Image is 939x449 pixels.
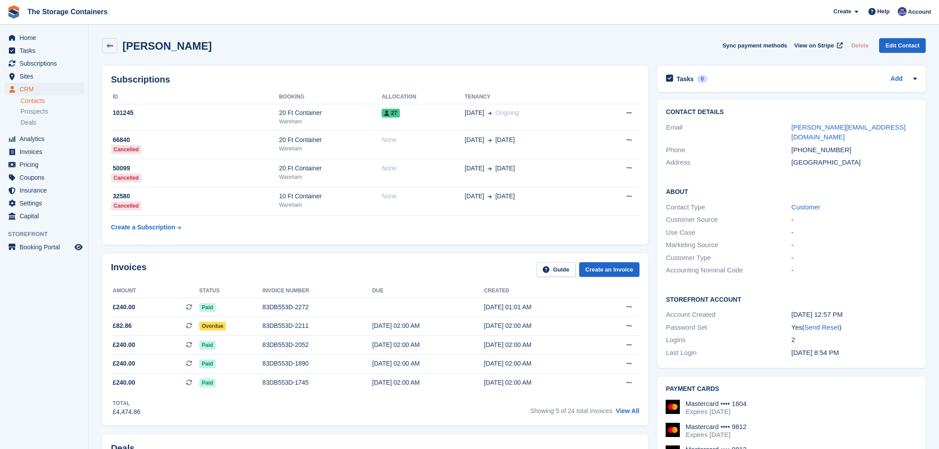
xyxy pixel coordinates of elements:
div: 101245 [111,108,279,118]
div: [DATE] 02:00 AM [372,378,484,387]
h2: Storefront Account [666,295,917,303]
span: [DATE] [465,164,484,173]
div: Wareham [279,145,382,153]
div: Expires [DATE] [686,431,747,439]
div: Cancelled [111,173,142,182]
h2: Invoices [111,262,146,277]
div: 83DB553D-2052 [262,340,372,350]
span: Account [908,8,931,16]
a: Deals [20,118,84,127]
div: 20 Ft Container [279,164,382,173]
div: Expires [DATE] [686,408,747,416]
div: 83DB553D-1890 [262,359,372,368]
span: [DATE] [465,108,484,118]
a: Create an Invoice [579,262,639,277]
button: Sync payment methods [722,38,787,53]
div: 83DB553D-2272 [262,303,372,312]
div: [GEOGRAPHIC_DATA] [791,158,917,168]
a: Guide [537,262,576,277]
div: Accounting Nominal Code [666,265,792,276]
div: Account Created [666,310,792,320]
span: Home [20,32,73,44]
div: 2 [791,335,917,345]
div: Yes [791,323,917,333]
span: £240.00 [113,359,135,368]
div: Mastercard •••• 1604 [686,400,747,408]
span: [DATE] [465,192,484,201]
span: Pricing [20,158,73,171]
div: Logins [666,335,792,345]
a: menu [4,210,84,222]
a: Create a Subscription [111,219,181,236]
a: menu [4,83,84,95]
img: stora-icon-8386f47178a22dfd0bd8f6a31ec36ba5ce8667c1dd55bd0f319d3a0aa187defe.svg [7,5,20,19]
span: Insurance [20,184,73,197]
a: menu [4,146,84,158]
span: [DATE] [495,192,515,201]
span: £240.00 [113,378,135,387]
span: Prospects [20,107,48,116]
div: Customer Source [666,215,792,225]
button: Delete [848,38,872,53]
a: Add [891,74,903,84]
span: Ongoing [495,109,519,116]
div: 10 Ft Container [279,192,382,201]
span: Overdue [199,322,226,331]
a: Edit Contact [879,38,926,53]
a: menu [4,133,84,145]
a: Send Reset [805,323,839,331]
div: - [791,215,917,225]
div: Wareham [279,201,382,209]
span: Create [833,7,851,16]
span: Storefront [8,230,88,239]
div: [DATE] 02:00 AM [484,359,596,368]
th: Booking [279,90,382,104]
div: 0 [697,75,707,83]
div: Wareham [279,173,382,181]
span: £82.86 [113,321,132,331]
div: [DATE] 02:00 AM [372,321,484,331]
div: 20 Ft Container [279,135,382,145]
h2: Subscriptions [111,75,639,85]
th: Amount [111,284,199,298]
img: Mastercard Logo [666,400,680,414]
div: 50099 [111,164,279,173]
div: [DATE] 02:00 AM [484,378,596,387]
span: [DATE] [465,135,484,145]
div: Create a Subscription [111,223,175,232]
span: Paid [199,303,216,312]
span: 27 [382,109,399,118]
th: Tenancy [465,90,595,104]
div: Contact Type [666,202,792,213]
a: menu [4,241,84,253]
div: Customer Type [666,253,792,263]
a: menu [4,44,84,57]
h2: Tasks [677,75,694,83]
div: 83DB553D-2211 [262,321,372,331]
span: £240.00 [113,340,135,350]
h2: Contact Details [666,109,917,116]
div: £4,474.86 [113,407,140,417]
span: [DATE] [495,164,515,173]
img: Dan Excell [898,7,907,16]
span: Booking Portal [20,241,73,253]
div: 66840 [111,135,279,145]
div: [PHONE_NUMBER] [791,145,917,155]
span: Paid [199,341,216,350]
a: The Storage Containers [24,4,111,19]
span: Deals [20,118,36,127]
div: Use Case [666,228,792,238]
h2: Payment cards [666,386,917,393]
a: menu [4,197,84,209]
div: [DATE] 02:00 AM [372,340,484,350]
div: Total [113,399,140,407]
span: [DATE] [495,135,515,145]
div: Wareham [279,118,382,126]
span: Invoices [20,146,73,158]
div: None [382,192,465,201]
th: Allocation [382,90,465,104]
div: Mastercard •••• 9812 [686,423,747,431]
span: Tasks [20,44,73,57]
div: 20 Ft Container [279,108,382,118]
a: menu [4,171,84,184]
